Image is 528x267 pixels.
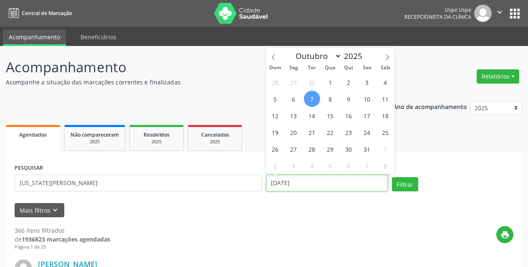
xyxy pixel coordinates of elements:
[22,10,72,17] span: Central de Marcação
[51,206,60,215] i: keyboard_arrow_down
[359,124,375,140] span: Outubro 24, 2025
[359,158,375,174] span: Novembro 7, 2025
[322,107,339,124] span: Outubro 15, 2025
[377,158,394,174] span: Novembro 8, 2025
[15,226,110,235] div: 366 itens filtrados
[321,65,339,71] span: Qua
[341,124,357,140] span: Outubro 23, 2025
[304,91,320,107] span: Outubro 7, 2025
[322,91,339,107] span: Outubro 8, 2025
[267,141,283,157] span: Outubro 26, 2025
[359,91,375,107] span: Outubro 10, 2025
[341,107,357,124] span: Outubro 16, 2025
[15,203,64,218] button: Mais filtroskeyboard_arrow_down
[136,139,177,145] div: 2025
[359,74,375,90] span: Outubro 3, 2025
[266,175,388,191] input: Selecione um intervalo
[341,74,357,90] span: Outubro 2, 2025
[377,107,394,124] span: Outubro 18, 2025
[22,235,110,243] strong: 1936823 marcações agendadas
[495,8,504,17] i: 
[267,91,283,107] span: Outubro 5, 2025
[496,226,513,243] button: print
[267,158,283,174] span: Novembro 2, 2025
[267,107,283,124] span: Outubro 12, 2025
[3,30,66,46] a: Acompanhamento
[304,74,320,90] span: Setembro 30, 2025
[322,124,339,140] span: Outubro 22, 2025
[377,74,394,90] span: Outubro 4, 2025
[285,91,302,107] span: Outubro 6, 2025
[285,141,302,157] span: Outubro 27, 2025
[75,30,122,44] a: Beneficiários
[285,107,302,124] span: Outubro 13, 2025
[322,74,339,90] span: Outubro 1, 2025
[500,230,510,239] i: print
[194,139,236,145] div: 2025
[492,5,508,22] button: 
[285,158,302,174] span: Novembro 3, 2025
[377,124,394,140] span: Outubro 25, 2025
[201,131,229,138] span: Cancelados
[285,124,302,140] span: Outubro 20, 2025
[6,57,367,78] p: Acompanhamento
[341,51,369,61] input: Year
[377,141,394,157] span: Novembro 1, 2025
[267,124,283,140] span: Outubro 19, 2025
[303,65,321,71] span: Ter
[285,74,302,90] span: Setembro 29, 2025
[322,141,339,157] span: Outubro 29, 2025
[304,158,320,174] span: Novembro 4, 2025
[341,91,357,107] span: Outubro 9, 2025
[341,158,357,174] span: Novembro 6, 2025
[15,244,110,251] div: Página 1 de 25
[304,141,320,157] span: Outubro 28, 2025
[377,91,394,107] span: Outubro 11, 2025
[359,141,375,157] span: Outubro 31, 2025
[359,107,375,124] span: Outubro 17, 2025
[71,139,119,145] div: 2025
[15,175,262,191] input: Nome, código do beneficiário ou CPF
[304,107,320,124] span: Outubro 14, 2025
[15,235,110,244] div: de
[376,65,394,71] span: Sáb
[404,13,471,20] span: Recepcionista da clínica
[474,5,492,22] img: img
[6,78,367,86] p: Acompanhe a situação das marcações correntes e finalizadas
[6,6,72,20] a: Central de Marcação
[19,131,47,138] span: Agendados
[508,6,522,21] button: apps
[404,6,471,13] div: Uspe Uspe
[292,50,342,62] select: Month
[392,177,418,191] button: Filtrar
[284,65,303,71] span: Seg
[358,65,376,71] span: Sex
[15,162,43,175] label: PESQUISAR
[144,131,169,138] span: Resolvidos
[71,131,119,138] span: Não compareceram
[341,141,357,157] span: Outubro 30, 2025
[267,74,283,90] span: Setembro 28, 2025
[393,101,467,112] p: Ano de acompanhamento
[477,69,519,84] button: Relatórios
[304,124,320,140] span: Outubro 21, 2025
[322,158,339,174] span: Novembro 5, 2025
[266,65,285,71] span: Dom
[339,65,358,71] span: Qui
